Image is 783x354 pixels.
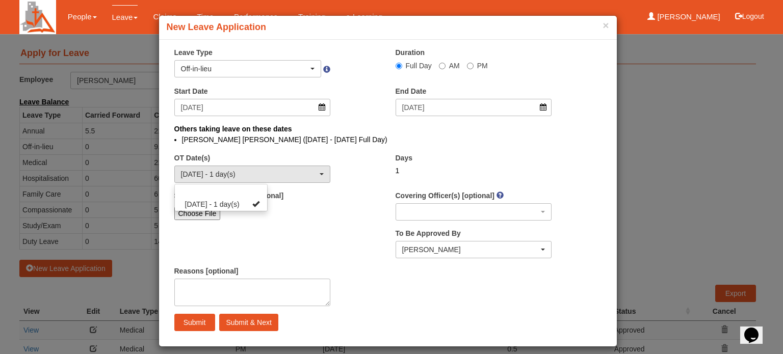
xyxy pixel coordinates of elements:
button: Benjamin Lee Gin Huat [396,241,552,258]
label: Reasons [optional] [174,266,239,276]
div: 1 [396,166,552,176]
label: End Date [396,86,427,96]
button: Off-in-lieu [174,60,322,77]
div: Off-in-lieu [181,64,309,74]
li: [PERSON_NAME] [PERSON_NAME] ([DATE] - [DATE] Full Day) [182,134,594,145]
label: To Be Approved By [396,228,461,238]
span: [DATE] - 1 day(s) [185,199,240,209]
button: × [603,20,609,31]
input: Submit & Next [219,314,278,331]
span: AM [449,62,460,70]
span: Full Day [406,62,432,70]
input: d/m/yyyy [174,99,331,116]
label: Covering Officer(s) [optional] [396,190,494,201]
input: d/m/yyyy [396,99,552,116]
input: Submit [174,314,215,331]
label: Leave Type [174,47,213,58]
label: Days [396,153,412,163]
label: OT Date(s) [174,153,211,163]
input: Choose File [174,207,221,220]
b: New Leave Application [167,22,266,32]
label: Duration [396,47,425,58]
label: Start Date [174,86,208,96]
div: [DATE] - 1 day(s) [181,169,318,179]
span: PM [477,62,488,70]
button: 24/8/2025 - 1 day(s) [174,166,331,183]
iframe: chat widget [740,313,773,344]
b: Others taking leave on these dates [174,125,292,133]
div: [PERSON_NAME] [402,244,539,255]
